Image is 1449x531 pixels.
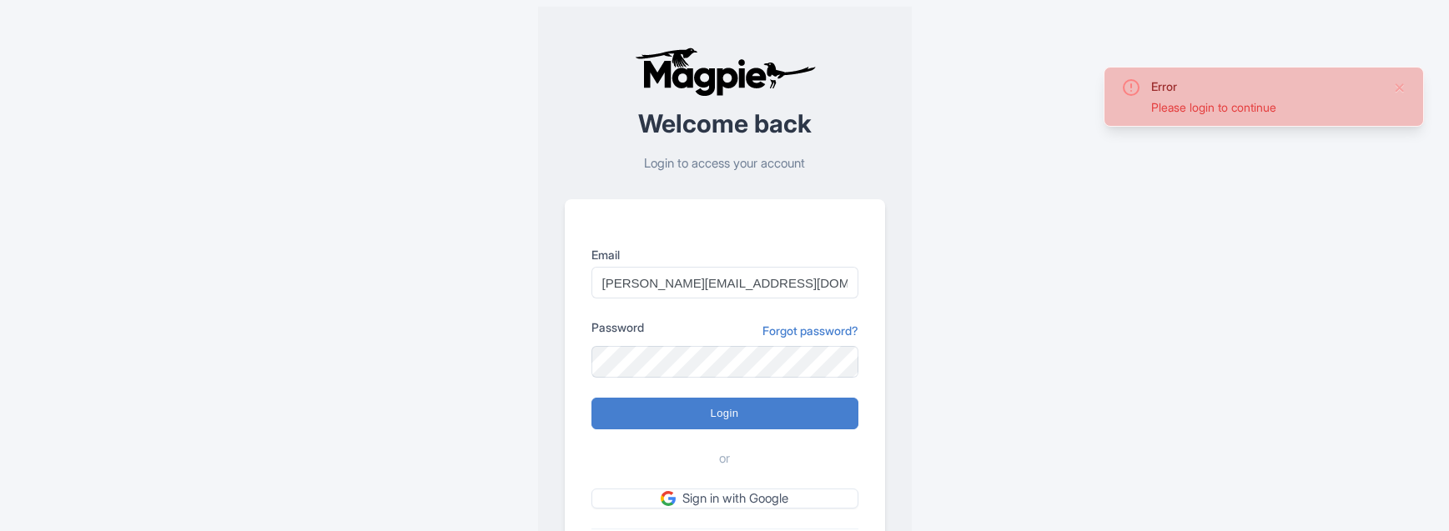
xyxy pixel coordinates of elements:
input: Login [591,398,858,429]
label: Password [591,318,644,336]
input: you@example.com [591,267,858,298]
a: Sign in with Google [591,488,858,509]
span: or [719,449,730,468]
label: Email [591,246,858,263]
h2: Welcome back [565,110,885,138]
a: Forgot password? [762,322,858,339]
img: google.svg [661,491,676,506]
button: Close [1393,78,1406,98]
p: Login to access your account [565,154,885,173]
img: logo-ab69f6fb50320c5b225c76a69d11143b.png [631,47,818,97]
div: Please login to continue [1151,98,1380,116]
div: Error [1151,78,1380,95]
